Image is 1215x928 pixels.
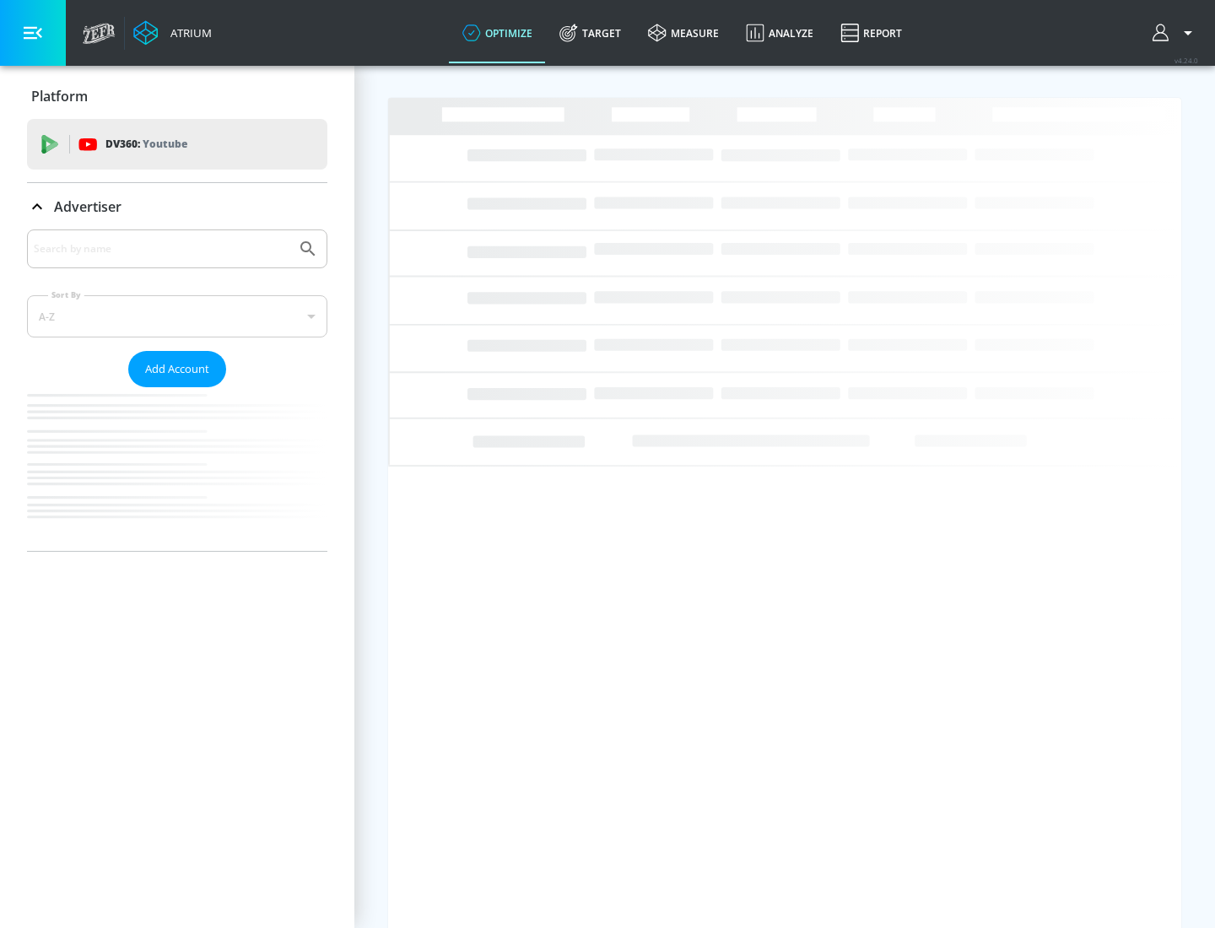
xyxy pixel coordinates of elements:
a: Analyze [732,3,827,63]
p: Platform [31,87,88,105]
nav: list of Advertiser [27,387,327,551]
div: DV360: Youtube [27,119,327,170]
a: Target [546,3,634,63]
div: Atrium [164,25,212,40]
p: Youtube [143,135,187,153]
div: A-Z [27,295,327,337]
a: Atrium [133,20,212,46]
span: v 4.24.0 [1174,56,1198,65]
div: Advertiser [27,183,327,230]
div: Platform [27,73,327,120]
a: measure [634,3,732,63]
div: Advertiser [27,229,327,551]
p: Advertiser [54,197,121,216]
a: optimize [449,3,546,63]
span: Add Account [145,359,209,379]
a: Report [827,3,915,63]
p: DV360: [105,135,187,154]
button: Add Account [128,351,226,387]
input: Search by name [34,238,289,260]
label: Sort By [48,289,84,300]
